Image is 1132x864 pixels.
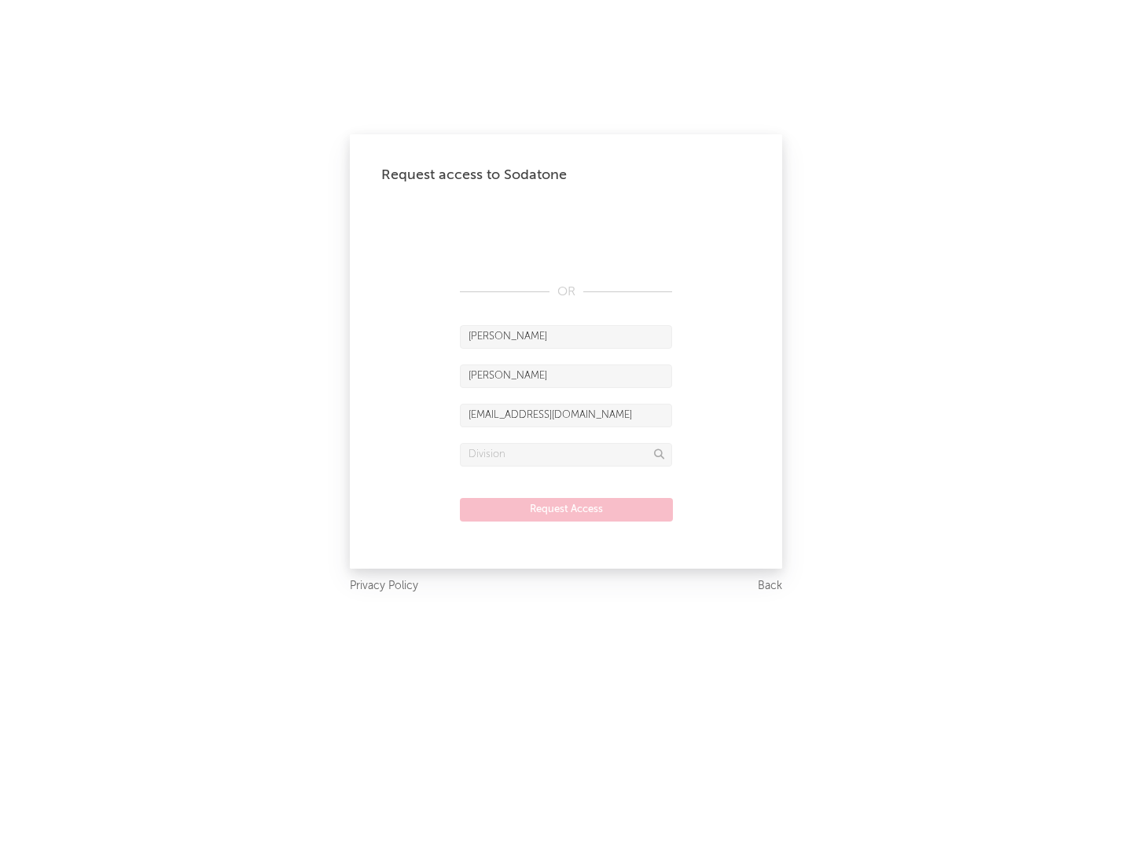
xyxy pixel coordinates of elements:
input: Last Name [460,364,672,388]
button: Request Access [460,498,673,522]
a: Back [758,577,782,596]
input: First Name [460,325,672,349]
div: OR [460,283,672,302]
input: Email [460,404,672,427]
a: Privacy Policy [350,577,418,596]
input: Division [460,443,672,467]
div: Request access to Sodatone [381,166,751,185]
